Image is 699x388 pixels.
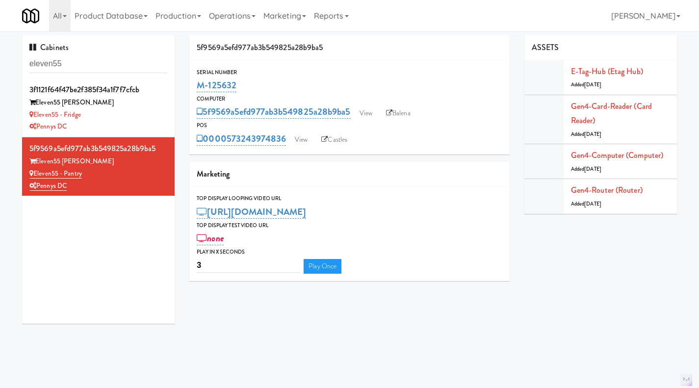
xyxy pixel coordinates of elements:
[29,42,69,53] span: Cabinets
[571,81,601,88] span: Added
[197,94,502,104] div: Computer
[355,106,377,121] a: View
[197,247,502,257] div: Play in X seconds
[197,194,502,204] div: Top Display Looping Video Url
[197,121,502,130] div: POS
[29,141,167,156] div: 5f9569a5efd977ab3b549825a28b9ba5
[197,205,306,219] a: [URL][DOMAIN_NAME]
[571,130,601,138] span: Added
[584,130,601,138] span: [DATE]
[197,168,230,180] span: Marketing
[571,101,652,127] a: Gen4-card-reader (Card Reader)
[197,232,224,245] a: none
[197,132,286,146] a: 0000573243974836
[304,259,341,274] a: Play Once
[22,78,175,137] li: 3f1121f64f47be2f385f34a1f7f7cfcbEleven55 [PERSON_NAME] Eleven55 - FridgePennys DC
[584,81,601,88] span: [DATE]
[584,165,601,173] span: [DATE]
[197,68,502,78] div: Serial Number
[571,165,601,173] span: Added
[197,221,502,231] div: Top Display Test Video Url
[22,137,175,196] li: 5f9569a5efd977ab3b549825a28b9ba5Eleven55 [PERSON_NAME] Eleven55 - PantryPennys DC
[29,122,67,131] a: Pennys DC
[197,105,350,119] a: 5f9569a5efd977ab3b549825a28b9ba5
[584,200,601,207] span: [DATE]
[571,66,643,77] a: E-tag-hub (Etag Hub)
[29,155,167,168] div: Eleven55 [PERSON_NAME]
[29,169,82,179] a: Eleven55 - Pantry
[29,97,167,109] div: Eleven55 [PERSON_NAME]
[22,7,39,25] img: Micromart
[29,55,167,73] input: Search cabinets
[571,150,663,161] a: Gen4-computer (Computer)
[571,184,643,196] a: Gen4-router (Router)
[29,181,67,191] a: Pennys DC
[316,132,352,147] a: Castles
[189,35,510,60] div: 5f9569a5efd977ab3b549825a28b9ba5
[29,110,81,119] a: Eleven55 - Fridge
[381,106,415,121] a: Balena
[197,78,236,92] a: M-125632
[532,42,559,53] span: ASSETS
[29,82,167,97] div: 3f1121f64f47be2f385f34a1f7f7cfcb
[571,200,601,207] span: Added
[290,132,312,147] a: View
